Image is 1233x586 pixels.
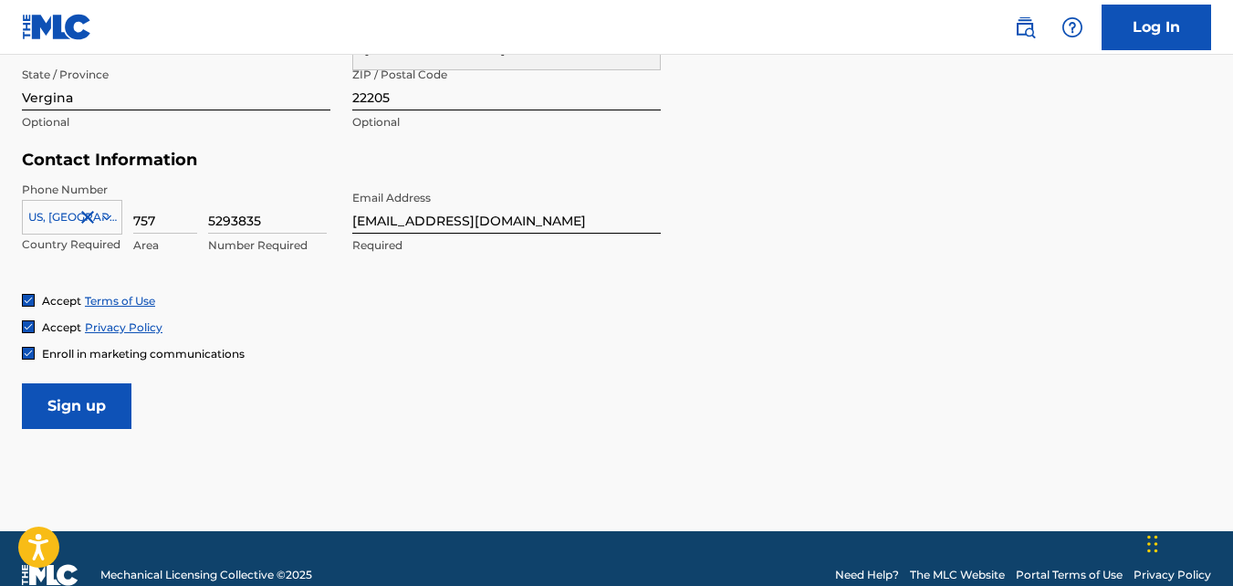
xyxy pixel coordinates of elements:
[133,237,197,254] p: Area
[835,567,899,583] a: Need Help?
[23,295,34,306] img: checkbox
[22,564,78,586] img: logo
[22,114,330,131] p: Optional
[1061,16,1083,38] img: help
[910,567,1005,583] a: The MLC Website
[1134,567,1211,583] a: Privacy Policy
[1142,498,1233,586] iframe: Chat Widget
[352,114,661,131] p: Optional
[42,320,81,334] span: Accept
[23,321,34,332] img: checkbox
[1102,5,1211,50] a: Log In
[352,237,661,254] p: Required
[22,150,661,171] h5: Contact Information
[1147,517,1158,571] div: Drag
[208,237,327,254] p: Number Required
[1007,9,1043,46] a: Public Search
[23,348,34,359] img: checkbox
[85,294,155,308] a: Terms of Use
[22,14,92,40] img: MLC Logo
[1014,16,1036,38] img: search
[1054,9,1091,46] div: Help
[42,347,245,361] span: Enroll in marketing communications
[22,383,131,429] input: Sign up
[22,236,122,253] p: Country Required
[100,567,312,583] span: Mechanical Licensing Collective © 2025
[85,320,162,334] a: Privacy Policy
[42,294,81,308] span: Accept
[1016,567,1123,583] a: Portal Terms of Use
